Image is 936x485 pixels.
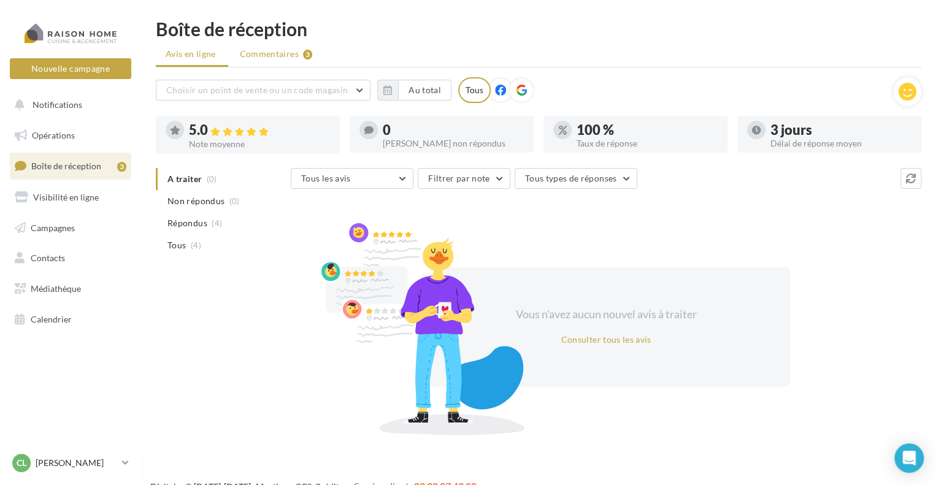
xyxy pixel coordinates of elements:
[33,192,99,202] span: Visibilité en ligne
[31,222,75,232] span: Campagnes
[7,92,129,118] button: Notifications
[770,123,911,137] div: 3 jours
[577,139,718,148] div: Taux de réponse
[240,48,299,60] span: Commentaires
[377,80,451,101] button: Au total
[291,168,413,189] button: Tous les avis
[117,162,126,172] div: 3
[398,80,451,101] button: Au total
[189,123,330,137] div: 5.0
[515,168,637,189] button: Tous types de réponses
[7,215,134,241] a: Campagnes
[303,50,312,59] div: 3
[894,443,924,473] div: Open Intercom Messenger
[32,130,75,140] span: Opérations
[418,168,510,189] button: Filtrer par note
[31,283,81,294] span: Médiathèque
[458,77,491,103] div: Tous
[556,332,656,347] button: Consulter tous les avis
[525,173,617,183] span: Tous types de réponses
[501,307,712,323] div: Vous n'avez aucun nouvel avis à traiter
[36,457,117,469] p: [PERSON_NAME]
[301,173,351,183] span: Tous les avis
[17,457,26,469] span: Cl
[166,85,348,95] span: Choisir un point de vente ou un code magasin
[10,58,131,79] button: Nouvelle campagne
[156,20,921,38] div: Boîte de réception
[7,307,134,332] a: Calendrier
[167,217,207,229] span: Répondus
[7,153,134,179] a: Boîte de réception3
[31,314,72,324] span: Calendrier
[383,139,524,148] div: [PERSON_NAME] non répondus
[191,240,201,250] span: (4)
[156,80,370,101] button: Choisir un point de vente ou un code magasin
[212,218,222,228] span: (4)
[383,123,524,137] div: 0
[167,239,186,251] span: Tous
[7,276,134,302] a: Médiathèque
[10,451,131,475] a: Cl [PERSON_NAME]
[7,245,134,271] a: Contacts
[167,195,224,207] span: Non répondus
[7,185,134,210] a: Visibilité en ligne
[33,99,82,110] span: Notifications
[31,161,101,171] span: Boîte de réception
[189,140,330,148] div: Note moyenne
[770,139,911,148] div: Délai de réponse moyen
[229,196,240,206] span: (0)
[31,253,65,263] span: Contacts
[7,123,134,148] a: Opérations
[577,123,718,137] div: 100 %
